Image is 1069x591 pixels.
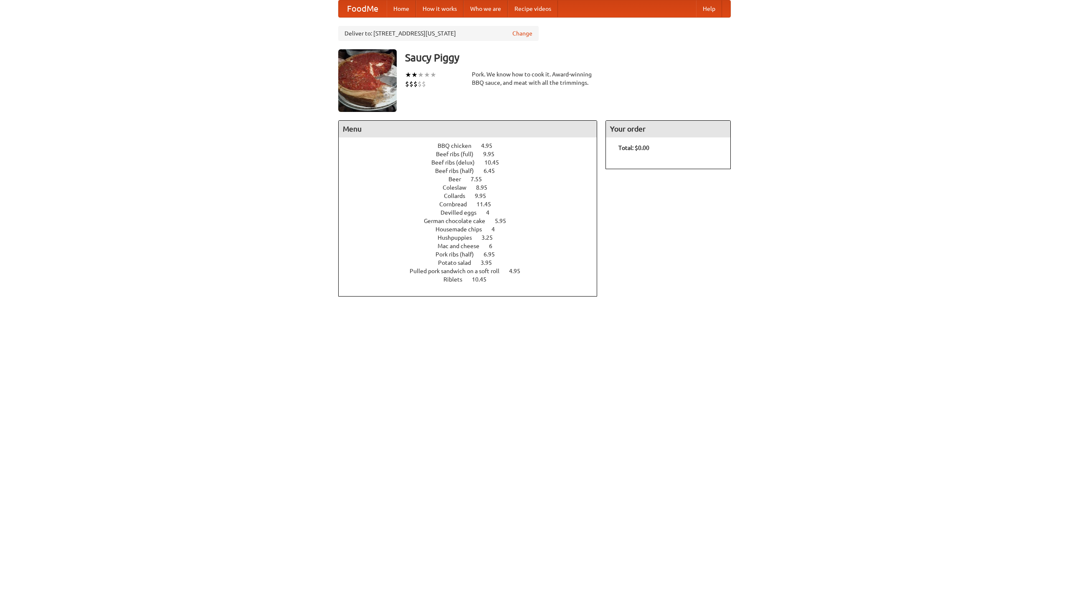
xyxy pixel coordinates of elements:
a: Pork ribs (half) 6.95 [436,251,510,258]
a: Help [696,0,722,17]
span: 6.95 [484,251,503,258]
li: $ [418,79,422,89]
span: 5.95 [495,218,514,224]
li: ★ [411,70,418,79]
a: Beef ribs (half) 6.45 [435,167,510,174]
a: Collards 9.95 [444,193,502,199]
a: Pulled pork sandwich on a soft roll 4.95 [410,268,536,274]
a: Mac and cheese 6 [438,243,508,249]
span: 10.45 [472,276,495,283]
a: Home [387,0,416,17]
a: Beer 7.55 [448,176,497,183]
li: ★ [418,70,424,79]
a: Potato salad 3.95 [438,259,507,266]
div: Pork. We know how to cook it. Award-winning BBQ sauce, and meat with all the trimmings. [472,70,597,87]
a: FoodMe [339,0,387,17]
span: 8.95 [476,184,496,191]
span: Cornbread [439,201,475,208]
a: Coleslaw 8.95 [443,184,503,191]
a: Housemade chips 4 [436,226,510,233]
span: Beef ribs (delux) [431,159,483,166]
span: 3.25 [481,234,501,241]
span: 11.45 [476,201,499,208]
span: 4 [486,209,498,216]
a: Hushpuppies 3.25 [438,234,508,241]
img: angular.jpg [338,49,397,112]
a: How it works [416,0,464,17]
span: 4.95 [481,142,501,149]
span: 10.45 [484,159,507,166]
span: Mac and cheese [438,243,488,249]
span: Housemade chips [436,226,490,233]
li: ★ [405,70,411,79]
span: BBQ chicken [438,142,480,149]
a: BBQ chicken 4.95 [438,142,508,149]
span: German chocolate cake [424,218,494,224]
span: 6 [489,243,501,249]
h4: Menu [339,121,597,137]
b: Total: $0.00 [618,145,649,151]
span: Pork ribs (half) [436,251,482,258]
span: Potato salad [438,259,479,266]
span: Devilled eggs [441,209,485,216]
a: Cornbread 11.45 [439,201,507,208]
h3: Saucy Piggy [405,49,731,66]
span: Hushpuppies [438,234,480,241]
li: $ [422,79,426,89]
a: Who we are [464,0,508,17]
li: $ [413,79,418,89]
a: Devilled eggs 4 [441,209,505,216]
span: 4 [491,226,503,233]
li: $ [409,79,413,89]
span: Beef ribs (full) [436,151,482,157]
a: Beef ribs (delux) 10.45 [431,159,514,166]
span: Collards [444,193,474,199]
span: 7.55 [471,176,490,183]
span: Pulled pork sandwich on a soft roll [410,268,508,274]
li: $ [405,79,409,89]
span: Coleslaw [443,184,475,191]
li: ★ [430,70,436,79]
span: Beef ribs (half) [435,167,482,174]
span: Beer [448,176,469,183]
span: 6.45 [484,167,503,174]
h4: Your order [606,121,730,137]
a: Beef ribs (full) 9.95 [436,151,510,157]
span: Riblets [443,276,471,283]
span: 9.95 [483,151,503,157]
a: Change [512,29,532,38]
div: Deliver to: [STREET_ADDRESS][US_STATE] [338,26,539,41]
a: German chocolate cake 5.95 [424,218,522,224]
span: 9.95 [475,193,494,199]
span: 4.95 [509,268,529,274]
span: 3.95 [481,259,500,266]
li: ★ [424,70,430,79]
a: Riblets 10.45 [443,276,502,283]
a: Recipe videos [508,0,558,17]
